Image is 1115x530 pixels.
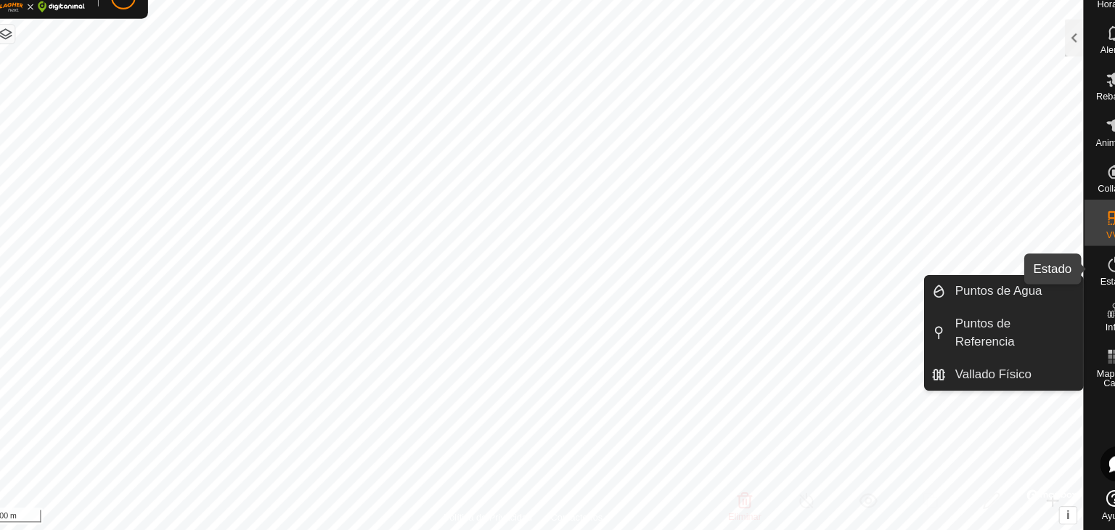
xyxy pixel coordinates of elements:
span: Ayuda [1074,512,1099,521]
span: Animales [1069,160,1104,168]
button: + [7,76,24,94]
a: Ayuda [1058,486,1115,526]
button: – [7,95,24,113]
a: Puntos de Agua [927,290,1056,319]
a: Vallado Físico [927,368,1056,397]
span: P [148,19,155,34]
span: i [1041,509,1044,521]
a: Puntos de Referencia [927,320,1056,367]
button: i [1034,507,1050,523]
li: Puntos de Agua [907,290,1056,319]
span: VVs [1078,247,1094,256]
li: Vallado Físico [907,368,1056,397]
span: Vallado Físico [936,374,1008,391]
span: Puntos de Referencia [936,326,1047,361]
span: Puntos de Agua [936,295,1018,313]
span: Horarios [1070,29,1103,38]
span: Collares [1070,203,1102,212]
span: Mapa de Calor [1061,378,1111,395]
span: Rebaños [1069,116,1103,125]
a: Contáctenos [555,511,603,524]
span: Infra [1077,334,1095,343]
img: Logo Gallagher [17,12,116,41]
a: Política de Privacidad [454,511,537,524]
span: Alertas [1073,73,1100,81]
li: Puntos de Referencia [907,320,1056,367]
button: Restablecer Mapa [7,52,24,70]
span: Estado [1073,290,1100,299]
button: Capas del Mapa [32,53,49,70]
